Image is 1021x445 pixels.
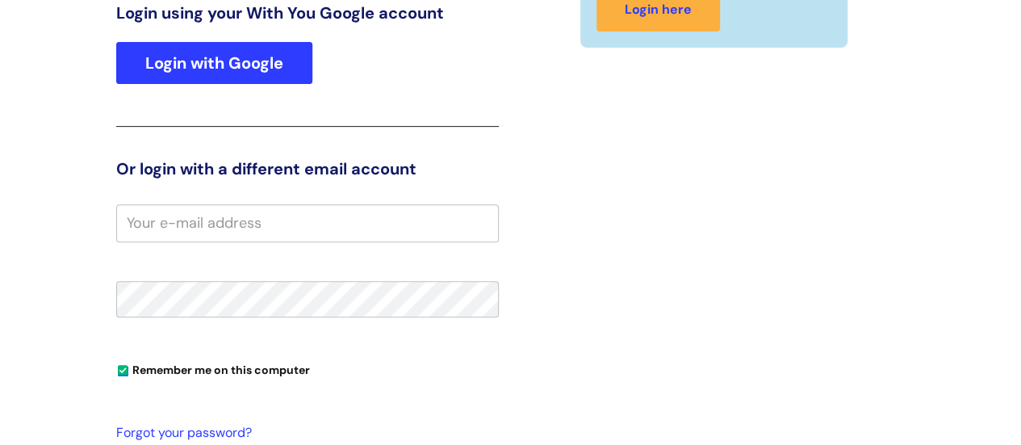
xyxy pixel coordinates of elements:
input: Your e-mail address [116,204,499,241]
a: Forgot your password? [116,422,491,445]
label: Remember me on this computer [116,359,310,377]
input: Remember me on this computer [118,366,128,376]
div: You can uncheck this option if you're logging in from a shared device [116,356,499,382]
h3: Login using your With You Google account [116,3,499,23]
a: Login with Google [116,42,312,84]
h3: Or login with a different email account [116,159,499,178]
